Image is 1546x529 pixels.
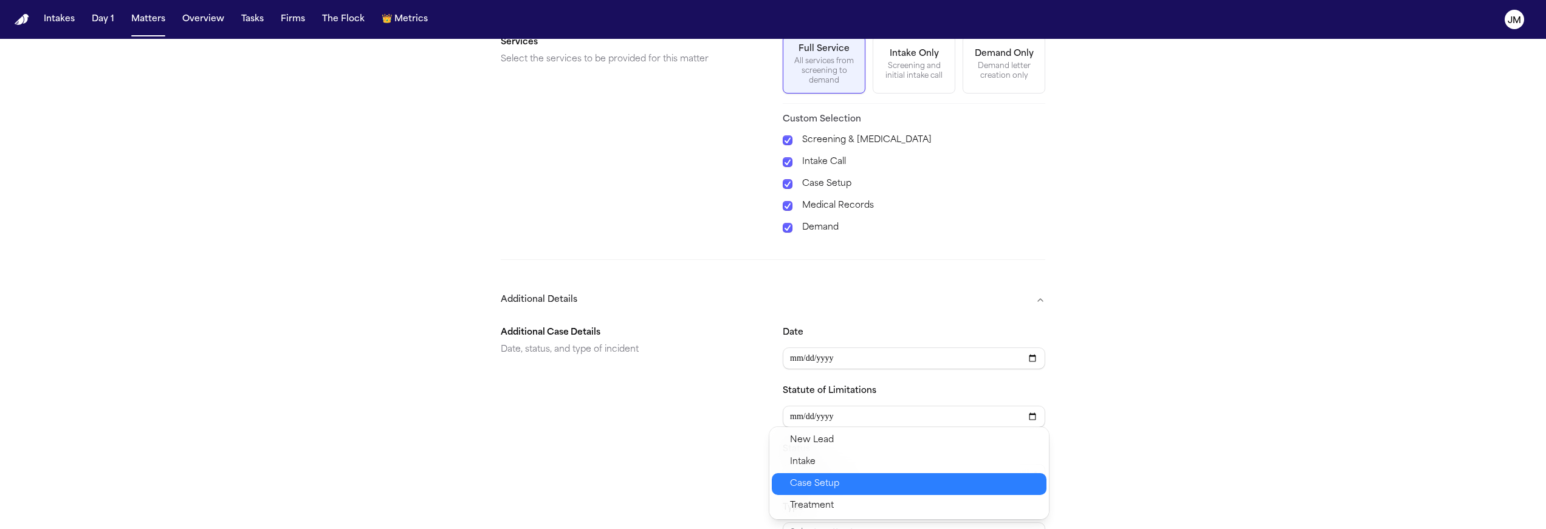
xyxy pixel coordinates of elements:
span: Treatment [790,499,834,513]
span: Case Setup [790,477,839,491]
span: Intake [790,455,816,469]
div: Select status [769,427,1049,519]
span: New Lead [790,433,834,448]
